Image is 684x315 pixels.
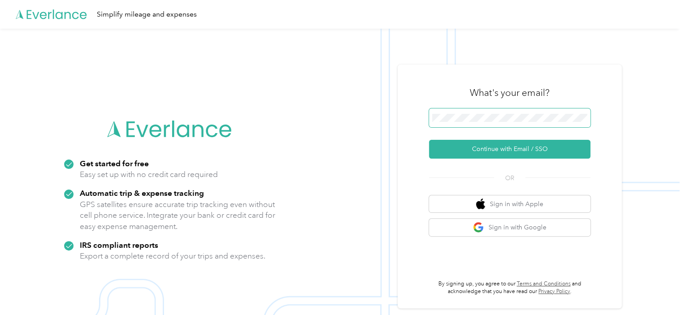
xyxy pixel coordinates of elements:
[494,173,525,183] span: OR
[80,159,149,168] strong: Get started for free
[80,188,204,198] strong: Automatic trip & expense tracking
[517,280,571,287] a: Terms and Conditions
[538,288,570,295] a: Privacy Policy
[470,86,550,99] h3: What's your email?
[80,169,218,180] p: Easy set up with no credit card required
[473,222,484,233] img: google logo
[80,250,265,262] p: Export a complete record of your trips and expenses.
[80,199,276,232] p: GPS satellites ensure accurate trip tracking even without cell phone service. Integrate your bank...
[429,280,590,296] p: By signing up, you agree to our and acknowledge that you have read our .
[80,240,158,250] strong: IRS compliant reports
[429,195,590,213] button: apple logoSign in with Apple
[429,140,590,159] button: Continue with Email / SSO
[97,9,197,20] div: Simplify mileage and expenses
[429,219,590,236] button: google logoSign in with Google
[476,198,485,210] img: apple logo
